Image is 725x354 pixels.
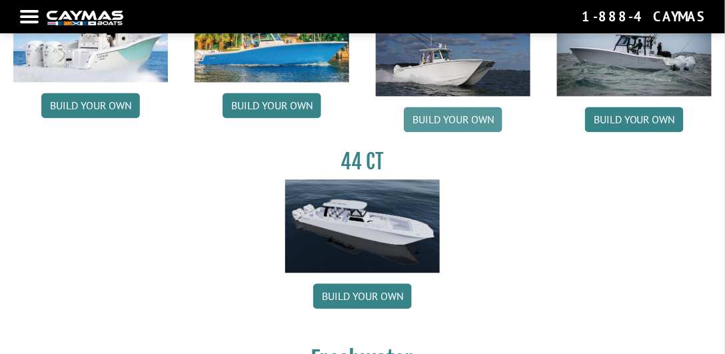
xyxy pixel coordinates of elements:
a: Build your own [223,93,321,118]
h3: 44 CT [285,149,440,174]
img: 44ct_background.png [285,179,440,273]
a: Build your own [585,107,684,132]
a: Build your own [41,93,140,118]
a: Build your own [404,107,502,132]
a: Build your own [313,283,412,309]
img: white-logo-c9c8dbefe5ff5ceceb0f0178aa75bf4bb51f6bca0971e226c86eb53dfe498488.png [47,11,123,25]
div: 1-888-4CAYMAS [582,8,705,25]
